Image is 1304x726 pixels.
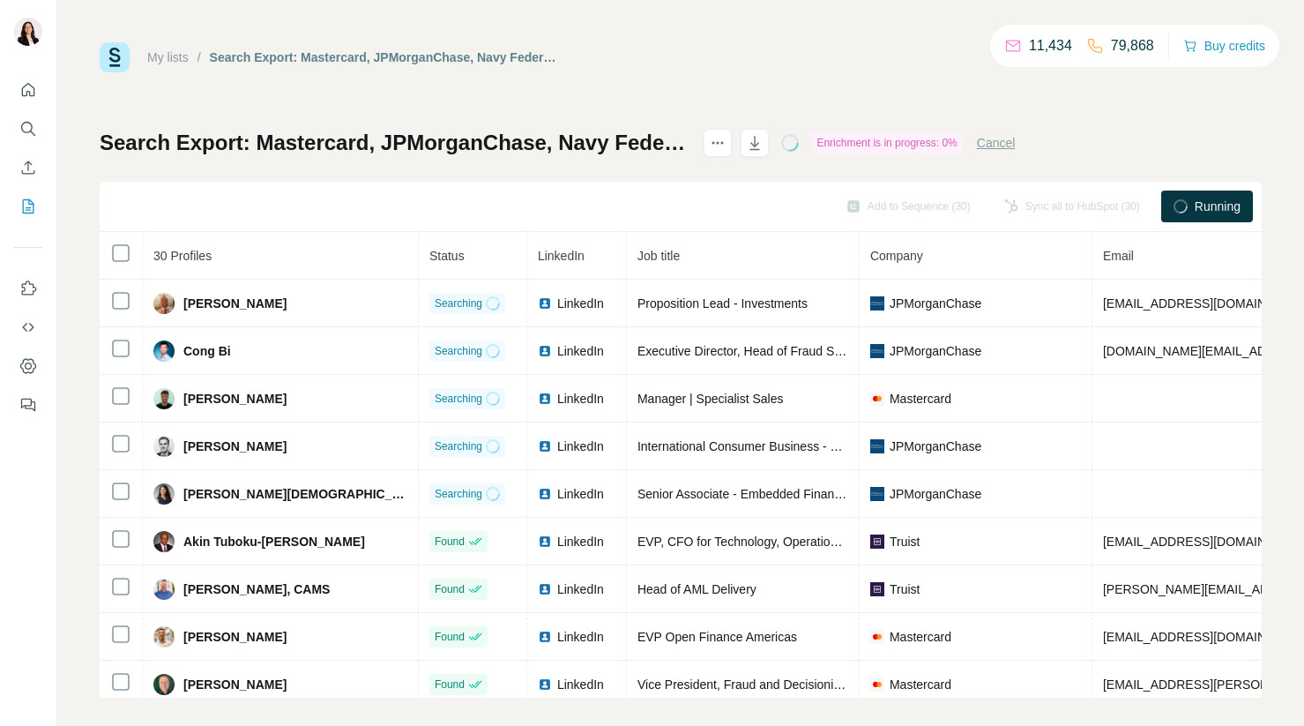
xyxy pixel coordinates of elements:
[870,487,884,501] img: company-logo
[538,392,552,406] img: LinkedIn logo
[637,296,808,311] span: Proposition Lead - Investments
[637,439,910,453] span: International Consumer Business - Vice President
[538,582,552,596] img: LinkedIn logo
[890,580,920,598] span: Truist
[870,677,884,692] img: company-logo
[557,295,604,312] span: LinkedIn
[435,438,482,454] span: Searching
[14,350,42,382] button: Dashboard
[153,531,175,552] img: Avatar
[1195,198,1241,215] span: Running
[183,438,287,455] span: [PERSON_NAME]
[14,18,42,46] img: Avatar
[890,628,951,646] span: Mastercard
[147,50,189,64] a: My lists
[890,533,920,550] span: Truist
[14,191,42,222] button: My lists
[153,249,212,263] span: 30 Profiles
[538,487,552,501] img: LinkedIn logo
[870,535,884,549] img: company-logo
[14,273,42,304] button: Use Surfe on LinkedIn
[197,49,201,66] li: /
[870,630,884,644] img: company-logo
[183,295,287,312] span: [PERSON_NAME]
[153,483,175,505] img: Avatar
[637,630,797,644] span: EVP Open Finance Americas
[100,129,688,157] h1: Search Export: Mastercard, JPMorganChase, Navy Federal Credit Union, Truist, Santander, [PERSON_N...
[538,535,552,549] img: LinkedIn logo
[210,49,560,66] div: Search Export: Mastercard, JPMorganChase, Navy Federal Credit Union, Truist, Santander, [PERSON_N...
[870,582,884,596] img: company-logo
[637,249,680,263] span: Job title
[1029,35,1072,56] p: 11,434
[183,342,231,360] span: Cong Bi
[538,677,552,692] img: LinkedIn logo
[14,113,42,145] button: Search
[1111,35,1154,56] p: 79,868
[538,296,552,311] img: LinkedIn logo
[704,129,732,157] button: actions
[890,342,981,360] span: JPMorganChase
[870,392,884,406] img: company-logo
[435,343,482,359] span: Searching
[637,535,986,549] span: EVP, CFO for Technology, Operations, and Corporate Functions
[1103,249,1134,263] span: Email
[153,341,175,362] img: Avatar
[14,311,42,343] button: Use Surfe API
[183,628,287,646] span: [PERSON_NAME]
[183,390,287,408] span: [PERSON_NAME]
[14,389,42,421] button: Feedback
[890,676,951,693] span: Mastercard
[870,344,884,358] img: company-logo
[557,342,604,360] span: LinkedIn
[435,486,482,502] span: Searching
[890,295,981,312] span: JPMorganChase
[183,580,330,598] span: [PERSON_NAME], CAMS
[557,390,604,408] span: LinkedIn
[557,676,604,693] span: LinkedIn
[637,582,756,596] span: Head of AML Delivery
[153,626,175,647] img: Avatar
[538,249,585,263] span: LinkedIn
[637,677,901,692] span: Vice President, Fraud and Decisioning Solutions
[870,296,884,311] img: company-logo
[557,580,604,598] span: LinkedIn
[538,344,552,358] img: LinkedIn logo
[14,74,42,106] button: Quick start
[890,438,981,455] span: JPMorganChase
[153,579,175,600] img: Avatar
[435,391,482,407] span: Searching
[429,249,465,263] span: Status
[977,134,1016,152] button: Cancel
[870,439,884,453] img: company-logo
[153,674,175,695] img: Avatar
[14,152,42,183] button: Enrich CSV
[890,390,951,408] span: Mastercard
[183,485,407,503] span: [PERSON_NAME][DEMOGRAPHIC_DATA]
[1183,34,1265,58] button: Buy credits
[435,677,465,692] span: Found
[435,581,465,597] span: Found
[637,344,1120,358] span: Executive Director, Head of Fraud Strategy - Merchant Services and Embedded Finance
[557,628,604,646] span: LinkedIn
[557,533,604,550] span: LinkedIn
[183,533,365,550] span: Akin Tuboku-[PERSON_NAME]
[811,132,962,153] div: Enrichment is in progress: 0%
[435,296,482,311] span: Searching
[890,485,981,503] span: JPMorganChase
[557,485,604,503] span: LinkedIn
[153,388,175,409] img: Avatar
[153,436,175,457] img: Avatar
[435,534,465,550] span: Found
[435,629,465,645] span: Found
[183,676,287,693] span: [PERSON_NAME]
[637,487,1002,501] span: Senior Associate - Embedded Finance Commercialization Strategy
[870,249,923,263] span: Company
[100,42,130,72] img: Surfe Logo
[538,439,552,453] img: LinkedIn logo
[538,630,552,644] img: LinkedIn logo
[153,293,175,314] img: Avatar
[557,438,604,455] span: LinkedIn
[637,392,784,406] span: Manager | Specialist Sales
